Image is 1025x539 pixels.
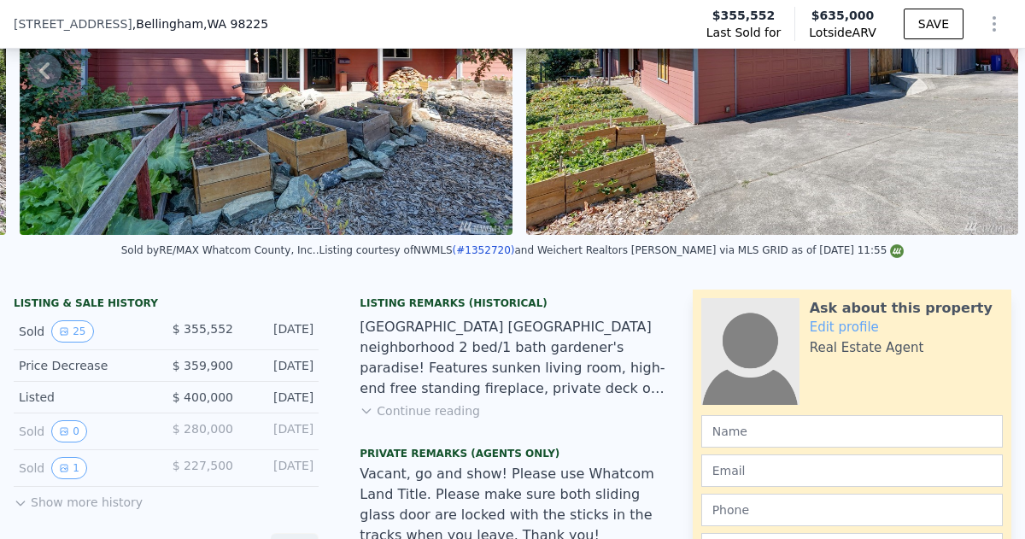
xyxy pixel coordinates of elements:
[19,320,153,343] div: Sold
[121,244,319,256] div: Sold by RE/MAX Whatcom County, Inc. .
[19,457,153,479] div: Sold
[19,420,153,442] div: Sold
[19,389,153,406] div: Listed
[173,459,233,472] span: $ 227,500
[14,15,132,32] span: [STREET_ADDRESS]
[173,390,233,404] span: $ 400,000
[701,454,1003,487] input: Email
[247,357,313,374] div: [DATE]
[810,319,879,335] a: Edit profile
[706,24,782,41] span: Last Sold for
[51,420,87,442] button: View historical data
[453,244,515,256] a: (#1352720)
[360,317,665,399] div: [GEOGRAPHIC_DATA] [GEOGRAPHIC_DATA] neighborhood 2 bed/1 bath gardener's paradise! Features sunke...
[51,457,87,479] button: View historical data
[712,7,776,24] span: $355,552
[319,244,904,256] div: Listing courtesy of NWMLS and Weichert Realtors [PERSON_NAME] via MLS GRID as of [DATE] 11:55
[890,244,904,258] img: NWMLS Logo
[811,9,875,22] span: $635,000
[14,296,319,313] div: LISTING & SALE HISTORY
[203,17,268,31] span: , WA 98225
[701,494,1003,526] input: Phone
[132,15,268,32] span: , Bellingham
[809,24,876,41] span: Lotside ARV
[701,415,1003,448] input: Name
[810,339,924,356] div: Real Estate Agent
[173,322,233,336] span: $ 355,552
[360,296,665,310] div: Listing Remarks (Historical)
[977,7,1011,41] button: Show Options
[360,402,480,419] button: Continue reading
[14,487,143,511] button: Show more history
[247,457,313,479] div: [DATE]
[810,298,993,319] div: Ask about this property
[247,420,313,442] div: [DATE]
[247,320,313,343] div: [DATE]
[247,389,313,406] div: [DATE]
[51,320,93,343] button: View historical data
[360,447,665,464] div: Private Remarks (Agents Only)
[19,357,153,374] div: Price Decrease
[173,422,233,436] span: $ 280,000
[904,9,963,39] button: SAVE
[173,359,233,372] span: $ 359,900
